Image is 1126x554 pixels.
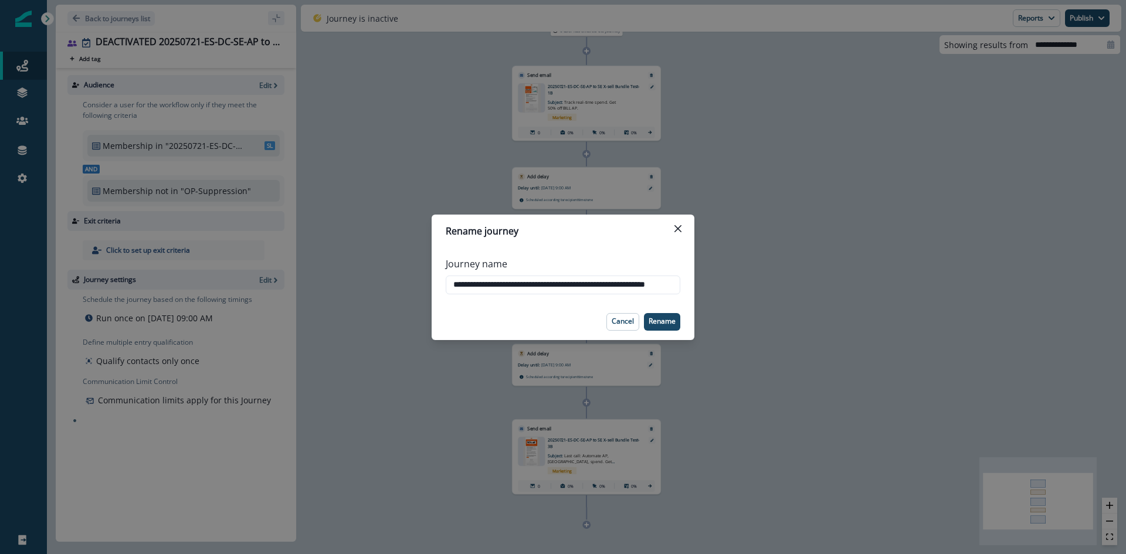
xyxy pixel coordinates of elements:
[649,317,676,325] p: Rename
[669,219,687,238] button: Close
[446,257,507,271] p: Journey name
[606,313,639,331] button: Cancel
[644,313,680,331] button: Rename
[612,317,634,325] p: Cancel
[446,224,518,238] p: Rename journey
